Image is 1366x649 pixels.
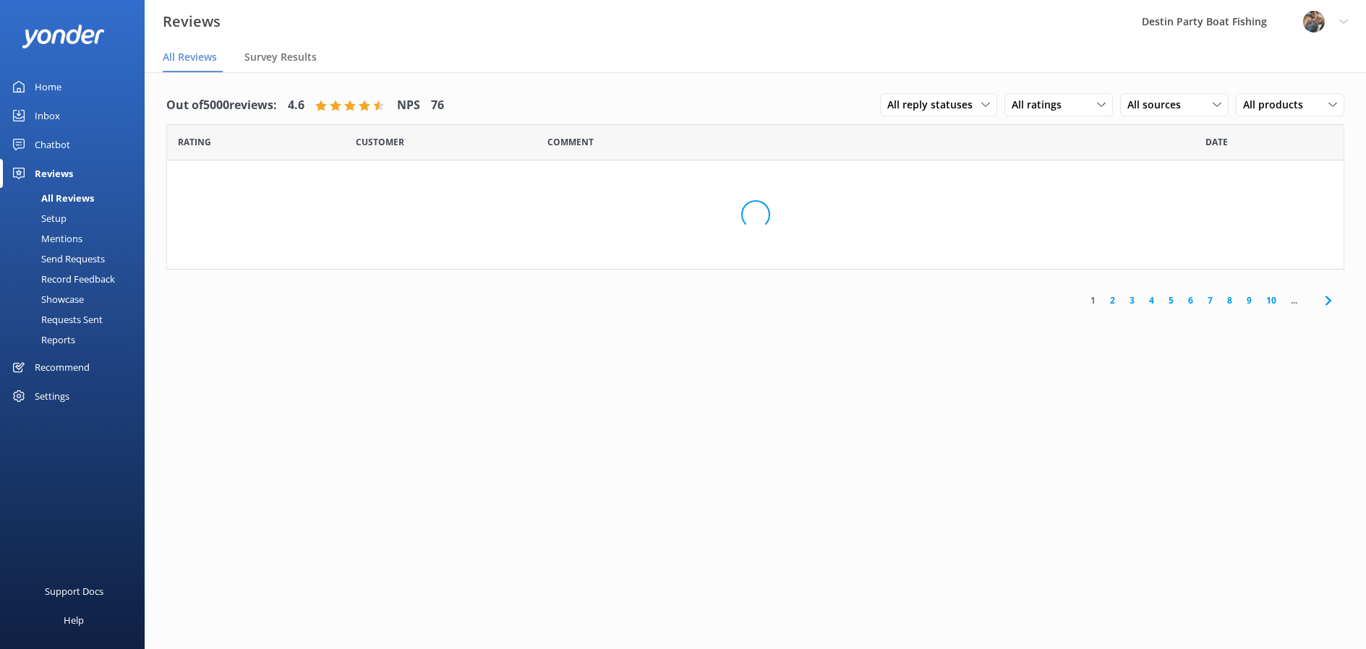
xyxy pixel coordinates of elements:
[64,606,84,635] div: Help
[887,97,981,113] span: All reply statuses
[9,309,145,330] a: Requests Sent
[1243,97,1312,113] span: All products
[356,135,404,149] span: Date
[9,289,84,309] div: Showcase
[35,130,70,159] div: Chatbot
[9,228,82,249] div: Mentions
[9,330,145,350] a: Reports
[1220,293,1239,307] a: 8
[1083,293,1103,307] a: 1
[1181,293,1200,307] a: 6
[9,269,115,289] div: Record Feedback
[1205,135,1228,149] span: Date
[9,269,145,289] a: Record Feedback
[1200,293,1220,307] a: 7
[1012,97,1070,113] span: All ratings
[9,330,75,350] div: Reports
[1127,97,1190,113] span: All sources
[35,101,60,130] div: Inbox
[1142,293,1161,307] a: 4
[35,159,73,188] div: Reviews
[244,50,317,64] span: Survey Results
[397,96,420,115] h4: NPS
[163,50,217,64] span: All Reviews
[35,382,69,411] div: Settings
[9,188,94,208] div: All Reviews
[45,577,103,606] div: Support Docs
[9,249,145,269] a: Send Requests
[163,10,221,33] h3: Reviews
[9,228,145,249] a: Mentions
[1259,293,1284,307] a: 10
[1303,11,1325,33] img: 250-1666038197.jpg
[35,72,61,101] div: Home
[178,135,211,149] span: Date
[1122,293,1142,307] a: 3
[9,309,103,330] div: Requests Sent
[1239,293,1259,307] a: 9
[431,96,444,115] h4: 76
[547,135,594,149] span: Question
[288,96,304,115] h4: 4.6
[9,249,105,269] div: Send Requests
[1103,293,1122,307] a: 2
[22,25,105,48] img: yonder-white-logo.png
[166,96,277,115] h4: Out of 5000 reviews:
[9,208,67,228] div: Setup
[9,289,145,309] a: Showcase
[1284,293,1305,307] span: ...
[9,188,145,208] a: All Reviews
[9,208,145,228] a: Setup
[1161,293,1181,307] a: 5
[35,353,90,382] div: Recommend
